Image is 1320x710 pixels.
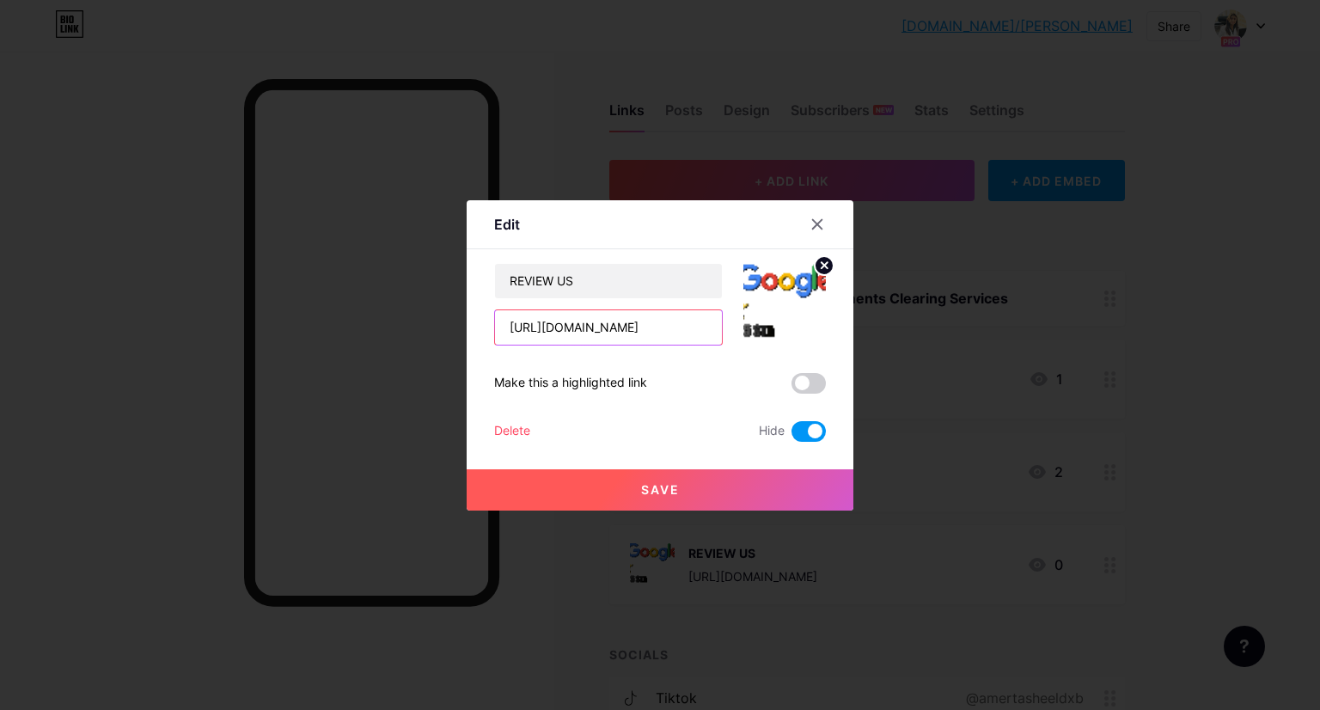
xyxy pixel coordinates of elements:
span: Save [641,482,680,497]
input: URL [495,310,722,345]
img: link_thumbnail [743,263,826,346]
div: Edit [494,214,520,235]
div: Delete [494,421,530,442]
div: Make this a highlighted link [494,373,647,394]
span: Hide [759,421,785,442]
button: Save [467,469,853,511]
input: Title [495,264,722,298]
